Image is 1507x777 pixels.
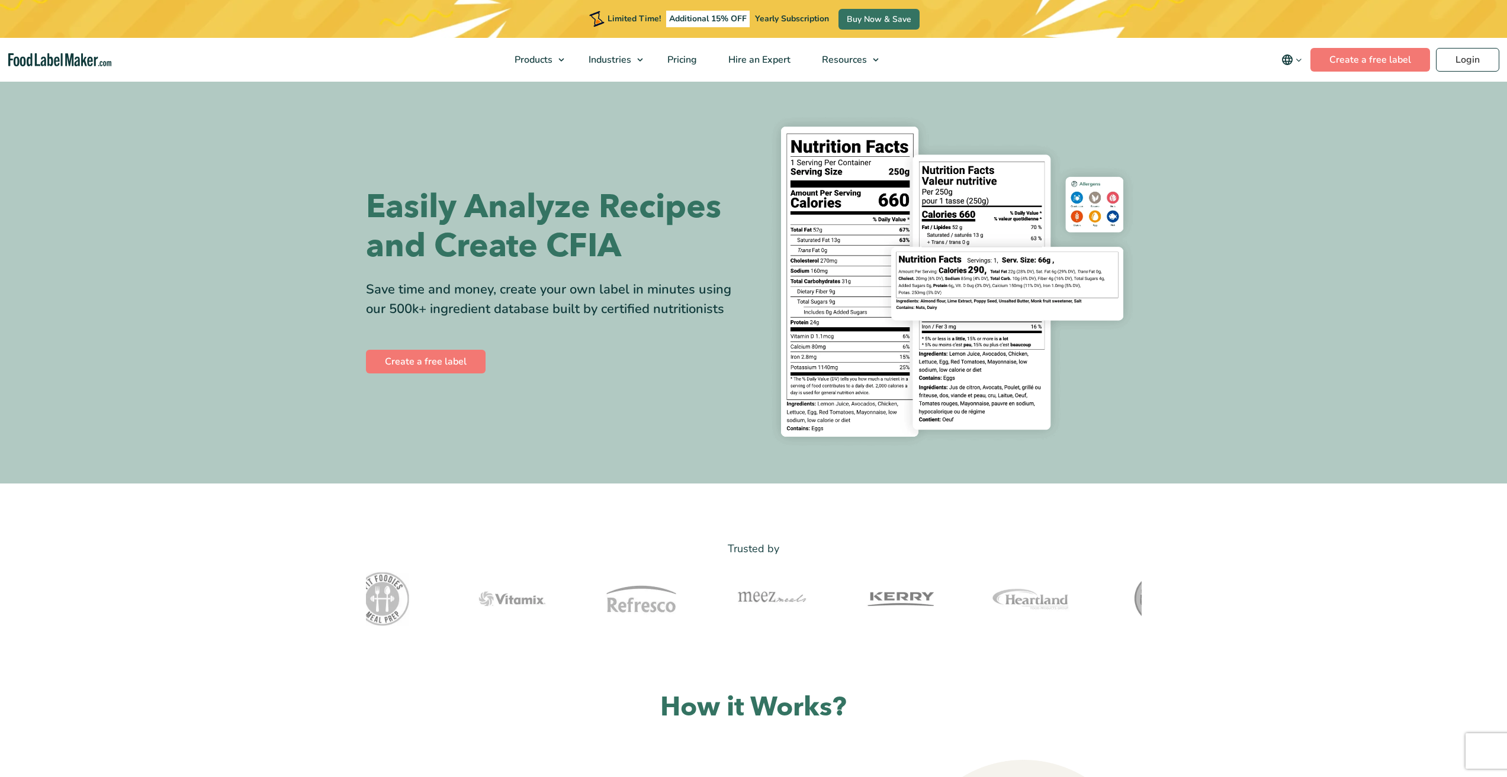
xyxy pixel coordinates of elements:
span: Limited Time! [608,13,661,24]
a: Industries [573,38,649,82]
span: Additional 15% OFF [666,11,750,27]
h2: How it Works? [366,690,1142,725]
a: Login [1436,48,1499,72]
span: Yearly Subscription [755,13,829,24]
a: Create a free label [1310,48,1430,72]
span: Resources [818,53,868,66]
a: Pricing [652,38,710,82]
a: Hire an Expert [713,38,804,82]
span: Pricing [664,53,698,66]
a: Resources [806,38,885,82]
a: Products [499,38,570,82]
span: Industries [585,53,632,66]
div: Save time and money, create your own label in minutes using our 500k+ ingredient database built b... [366,280,745,319]
a: Create a free label [366,350,486,373]
a: Buy Now & Save [838,9,920,30]
span: Hire an Expert [725,53,792,66]
span: Products [511,53,554,66]
h1: Easily Analyze Recipes and Create CFIA [366,188,745,266]
p: Trusted by [366,540,1142,557]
